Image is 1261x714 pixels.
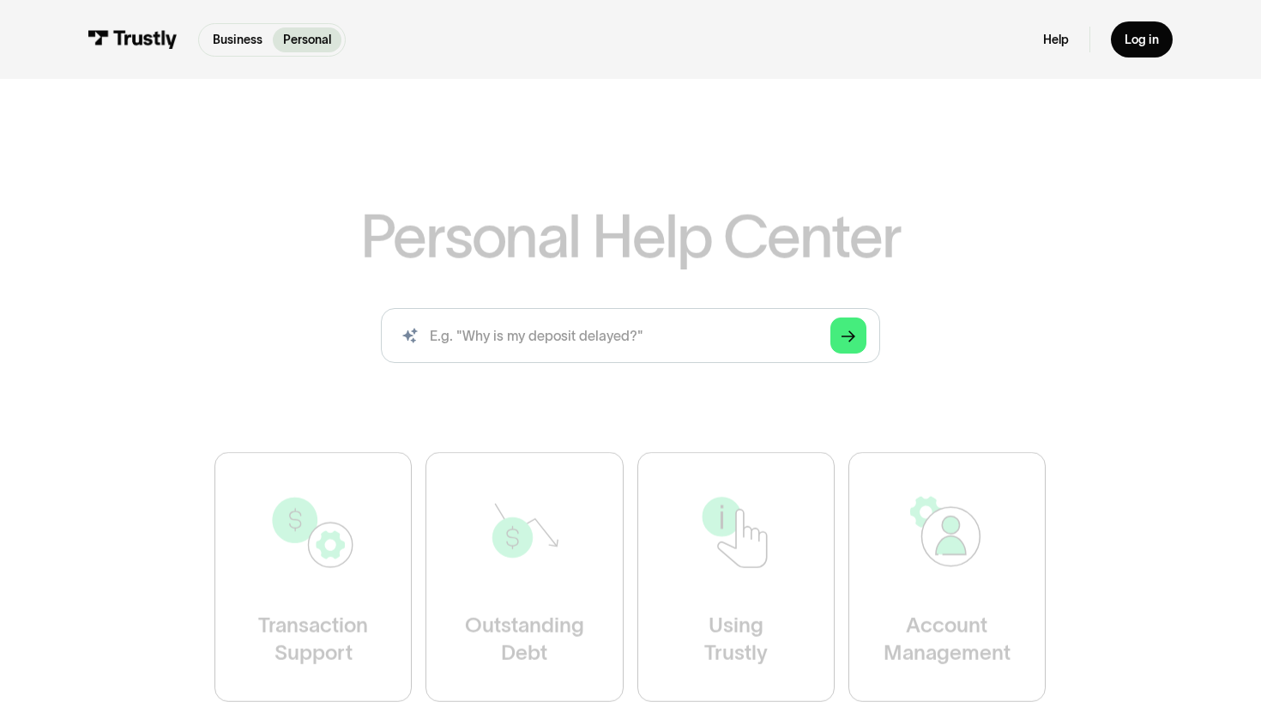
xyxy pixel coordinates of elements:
a: TransactionSupport [214,452,412,702]
div: Using Trustly [704,611,768,666]
img: Trustly Logo [88,30,178,49]
div: Log in [1125,32,1159,47]
a: Help [1043,32,1069,47]
a: Personal [273,27,341,52]
form: Search [381,308,880,363]
p: Personal [283,31,331,49]
a: Log in [1111,21,1173,57]
input: search [381,308,880,363]
a: AccountManagement [848,452,1046,702]
div: Outstanding Debt [465,611,584,666]
a: UsingTrustly [637,452,835,702]
p: Business [213,31,262,49]
div: Account Management [884,611,1011,666]
a: Business [202,27,273,52]
h1: Personal Help Center [360,206,901,266]
a: OutstandingDebt [426,452,624,702]
div: Transaction Support [259,611,369,666]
